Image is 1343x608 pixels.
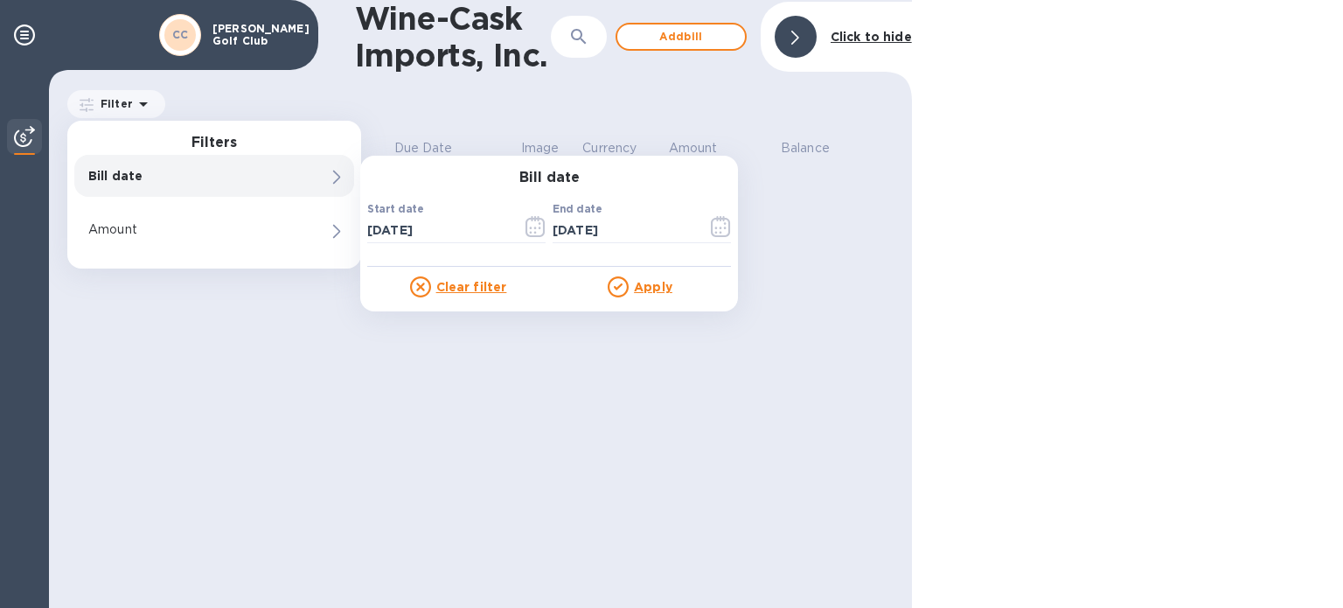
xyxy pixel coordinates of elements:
[631,26,731,47] span: Add bill
[582,139,637,157] p: Currency
[669,139,718,157] p: Amount
[94,96,133,111] p: Filter
[360,170,738,186] h3: Bill date
[88,167,281,185] p: Bill date
[616,23,747,51] button: Addbill
[436,280,507,294] u: Clear filter
[67,135,361,151] h3: Filters
[521,139,560,157] p: Image
[172,28,189,41] b: CC
[634,280,672,294] u: Apply
[367,205,423,215] label: Start date
[553,205,602,215] label: End date
[781,139,852,157] span: Balance
[394,139,453,157] p: Due Date
[394,139,476,157] span: Due Date
[212,23,300,47] p: [PERSON_NAME] Golf Club
[831,30,912,44] b: Click to hide
[669,139,741,157] span: Amount
[781,139,830,157] p: Balance
[88,220,281,239] p: Amount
